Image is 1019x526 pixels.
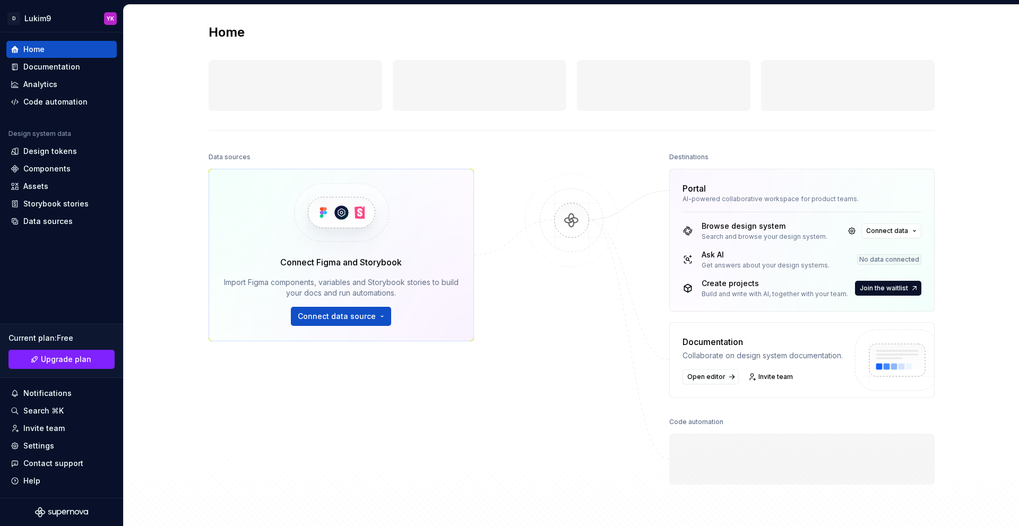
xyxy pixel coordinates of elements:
[41,354,91,365] span: Upgrade plan
[866,227,908,235] span: Connect data
[702,278,848,289] div: Create projects
[7,12,20,25] div: D
[209,24,245,41] h2: Home
[687,373,726,381] span: Open editor
[6,213,117,230] a: Data sources
[6,385,117,402] button: Notifications
[855,281,921,296] button: Join the waitlist
[23,62,80,72] div: Documentation
[209,150,251,165] div: Data sources
[23,181,48,192] div: Assets
[35,507,88,518] svg: Supernova Logo
[702,232,827,241] div: Search and browse your design system.
[2,7,121,30] button: DLukim9YK
[683,195,921,203] div: AI-powered collaborative workspace for product teams.
[6,420,117,437] a: Invite team
[669,415,723,429] div: Code automation
[857,254,921,265] div: No data connected
[683,350,843,361] div: Collaborate on design system documentation.
[861,223,921,238] button: Connect data
[280,256,402,269] div: Connect Figma and Storybook
[23,441,54,451] div: Settings
[8,333,115,343] div: Current plan : Free
[291,307,391,326] button: Connect data source
[683,369,739,384] a: Open editor
[23,406,64,416] div: Search ⌘K
[6,402,117,419] button: Search ⌘K
[23,44,45,55] div: Home
[23,388,72,399] div: Notifications
[6,143,117,160] a: Design tokens
[23,199,89,209] div: Storybook stories
[6,58,117,75] a: Documentation
[702,249,830,260] div: Ask AI
[860,284,908,292] span: Join the waitlist
[6,76,117,93] a: Analytics
[6,160,117,177] a: Components
[224,277,459,298] div: Import Figma components, variables and Storybook stories to build your docs and run automations.
[23,163,71,174] div: Components
[23,79,57,90] div: Analytics
[6,178,117,195] a: Assets
[23,476,40,486] div: Help
[298,311,376,322] span: Connect data source
[24,13,51,24] div: Lukim9
[683,182,706,195] div: Portal
[23,423,65,434] div: Invite team
[8,130,71,138] div: Design system data
[8,350,115,369] button: Upgrade plan
[702,290,848,298] div: Build and write with AI, together with your team.
[702,221,827,231] div: Browse design system
[745,369,798,384] a: Invite team
[669,150,709,165] div: Destinations
[683,335,843,348] div: Documentation
[758,373,793,381] span: Invite team
[6,472,117,489] button: Help
[6,455,117,472] button: Contact support
[6,195,117,212] a: Storybook stories
[23,97,88,107] div: Code automation
[23,216,73,227] div: Data sources
[23,458,83,469] div: Contact support
[702,261,830,270] div: Get answers about your design systems.
[6,41,117,58] a: Home
[23,146,77,157] div: Design tokens
[107,14,114,23] div: YK
[6,437,117,454] a: Settings
[6,93,117,110] a: Code automation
